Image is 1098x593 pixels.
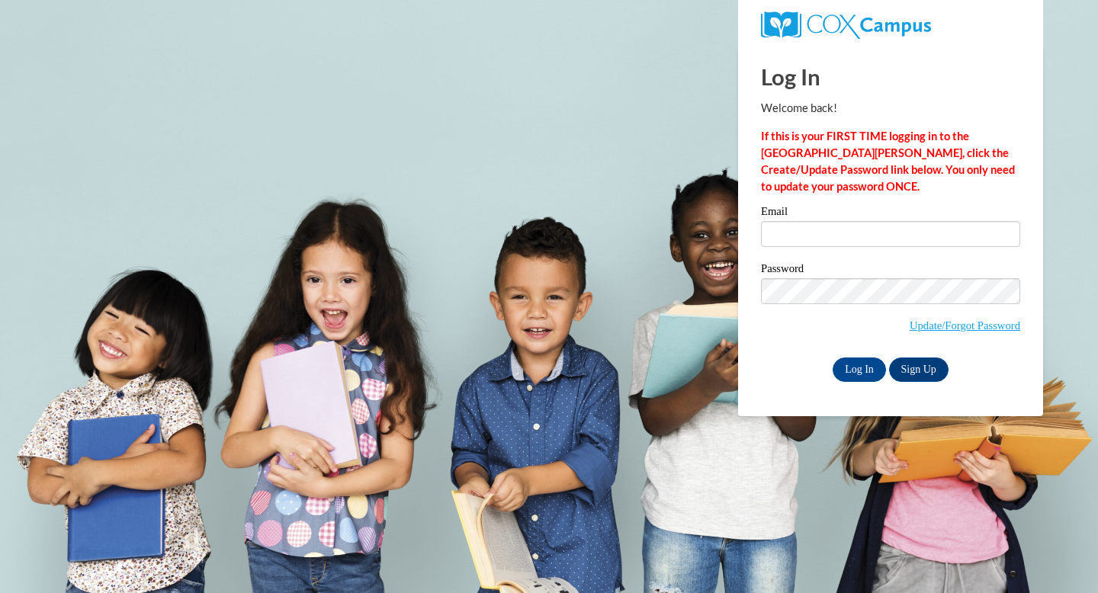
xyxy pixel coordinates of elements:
[761,130,1015,193] strong: If this is your FIRST TIME logging in to the [GEOGRAPHIC_DATA][PERSON_NAME], click the Create/Upd...
[761,61,1020,92] h1: Log In
[761,263,1020,278] label: Password
[910,319,1020,332] a: Update/Forgot Password
[833,357,886,382] input: Log In
[761,18,931,30] a: COX Campus
[761,206,1020,221] label: Email
[761,100,1020,117] p: Welcome back!
[761,11,931,39] img: COX Campus
[889,357,949,382] a: Sign Up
